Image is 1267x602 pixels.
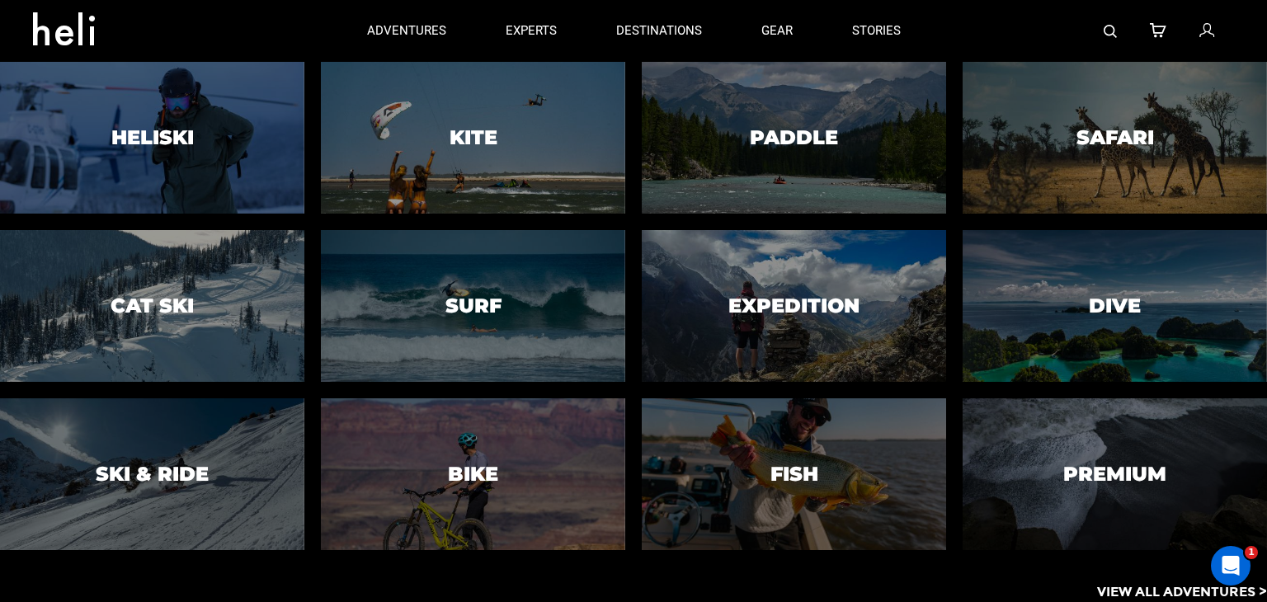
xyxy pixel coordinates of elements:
[450,127,497,148] h3: Kite
[963,398,1267,550] a: PremiumPremium image
[1245,546,1258,559] span: 1
[616,22,702,40] p: destinations
[770,463,818,485] h3: Fish
[445,295,502,317] h3: Surf
[96,463,209,485] h3: Ski & Ride
[728,295,860,317] h3: Expedition
[750,127,838,148] h3: Paddle
[1211,546,1251,586] iframe: Intercom live chat
[1089,295,1141,317] h3: Dive
[1104,25,1117,38] img: search-bar-icon.svg
[1097,583,1267,602] p: View All Adventures >
[506,22,557,40] p: experts
[111,127,194,148] h3: Heliski
[111,295,194,317] h3: Cat Ski
[448,463,498,485] h3: Bike
[1076,127,1154,148] h3: Safari
[1063,463,1166,485] h3: Premium
[367,22,446,40] p: adventures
